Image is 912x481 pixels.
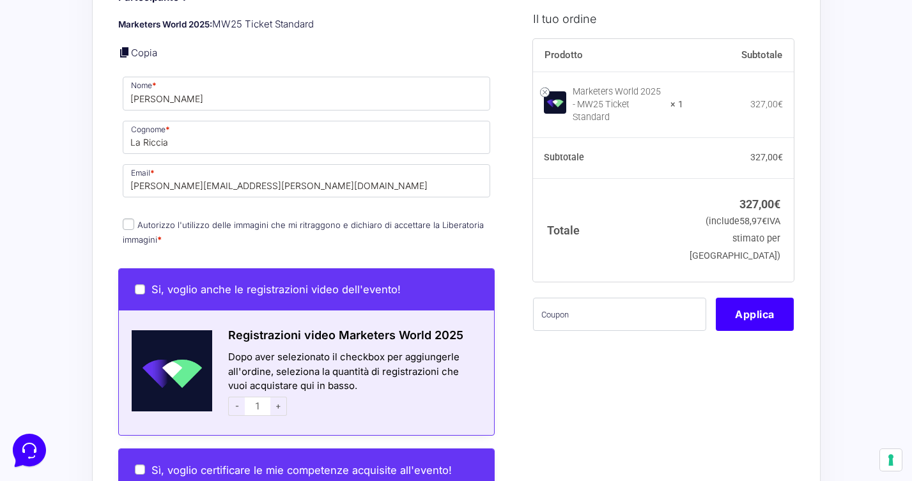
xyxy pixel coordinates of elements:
input: Si, voglio anche le registrazioni video dell'evento! [135,284,145,294]
span: - [228,397,245,416]
span: Le tue conversazioni [20,51,109,61]
img: Marketers World 2025 - MW25 Ticket Standard [544,91,566,114]
p: MW25 Ticket Standard [118,17,495,32]
label: Autorizzo l'utilizzo delle immagini che mi ritraggono e dichiaro di accettare la Liberatoria imma... [123,220,484,245]
a: Apri Centro Assistenza [136,158,235,169]
input: Autorizzo l'utilizzo delle immagini che mi ritraggono e dichiaro di accettare la Liberatoria imma... [123,218,134,230]
img: Schermata-2022-04-11-alle-18.28.41.png [119,330,213,411]
span: Trova una risposta [20,158,100,169]
button: Inizia una conversazione [20,107,235,133]
button: Applica [716,297,794,330]
span: € [778,152,783,162]
span: Si, voglio anche le registrazioni video dell'evento! [151,283,401,296]
th: Totale [533,178,683,281]
span: € [778,98,783,109]
small: (include IVA stimato per [GEOGRAPHIC_DATA]) [690,216,780,261]
button: Le tue preferenze relative al consenso per le tecnologie di tracciamento [880,449,902,471]
a: Copia i dettagli dell'acquirente [118,46,131,59]
button: Messaggi [89,363,167,393]
a: Copia [131,47,157,59]
p: Messaggi [111,381,145,393]
p: Home [38,381,60,393]
input: Coupon [533,297,706,330]
iframe: Customerly Messenger Launcher [10,431,49,470]
div: Dopo aver selezionato il checkbox per aggiungerle all'ordine, seleziona la quantità di registrazi... [212,350,494,419]
span: € [762,216,767,227]
th: Subtotale [683,38,794,72]
span: € [774,197,780,210]
h3: Il tuo ordine [533,10,794,27]
span: Sì, voglio certificare le mie competenze acquisite all'evento! [151,464,452,477]
input: Cerca un articolo... [29,186,209,199]
bdi: 327,00 [750,98,783,109]
strong: × 1 [670,98,683,111]
input: 1 [245,397,270,416]
button: Home [10,363,89,393]
strong: Marketers World 2025: [118,19,212,29]
th: Prodotto [533,38,683,72]
button: Aiuto [167,363,245,393]
img: dark [41,72,66,97]
bdi: 327,00 [739,197,780,210]
img: dark [61,72,87,97]
span: + [270,397,287,416]
h2: Ciao da Marketers 👋 [10,10,215,31]
img: dark [20,72,46,97]
bdi: 327,00 [750,152,783,162]
p: Aiuto [197,381,215,393]
input: Sì, voglio certificare le mie competenze acquisite all'evento! [135,464,145,475]
div: Marketers World 2025 - MW25 Ticket Standard [573,85,662,123]
th: Subtotale [533,137,683,178]
span: Registrazioni video Marketers World 2025 [228,328,463,342]
span: Inizia una conversazione [83,115,189,125]
span: 58,97 [739,216,767,227]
